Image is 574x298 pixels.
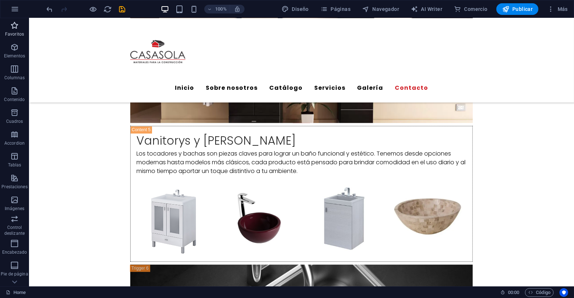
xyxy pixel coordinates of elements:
a: Haz clic para cancelar la selección y doble clic para abrir páginas [6,288,26,297]
h6: 100% [215,5,227,13]
button: Navegador [359,3,402,15]
i: Guardar (Ctrl+S) [118,5,127,13]
p: Columnas [4,75,25,81]
button: Diseño [279,3,312,15]
button: Páginas [317,3,353,15]
div: Diseño (Ctrl+Alt+Y) [279,3,312,15]
i: Deshacer: Eliminar elementos (Ctrl+Z) [46,5,54,13]
button: Comercio [451,3,491,15]
p: Tablas [8,162,21,168]
button: undo [45,5,54,13]
p: Imágenes [5,206,24,212]
button: Publicar [496,3,539,15]
button: 100% [204,5,230,13]
span: Más [547,5,568,13]
p: Encabezado [2,249,27,255]
button: Usercentrics [559,288,568,297]
p: Accordion [4,140,25,146]
iframe: To enrich screen reader interactions, please activate Accessibility in Grammarly extension settings [29,18,574,286]
p: Prestaciones [1,184,27,190]
button: save [118,5,127,13]
span: Diseño [282,5,309,13]
span: Navegador [362,5,399,13]
button: AI Writer [408,3,445,15]
h6: Tiempo de la sesión [500,288,520,297]
span: Páginas [320,5,350,13]
span: AI Writer [411,5,442,13]
div: Content 5 [101,108,444,243]
p: Elementos [4,53,25,59]
p: Favoritos [5,31,24,37]
span: Publicar [502,5,533,13]
span: : [513,290,514,295]
span: Comercio [454,5,488,13]
span: 00 00 [508,288,519,297]
button: reload [103,5,112,13]
p: Contenido [4,97,25,102]
p: Pie de página [1,271,28,277]
span: Código [528,288,550,297]
p: Cuadros [6,118,23,124]
i: Al redimensionar, ajustar el nivel de zoom automáticamente para ajustarse al dispositivo elegido. [234,6,241,12]
i: Volver a cargar página [104,5,112,13]
button: Código [525,288,554,297]
button: Más [544,3,571,15]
